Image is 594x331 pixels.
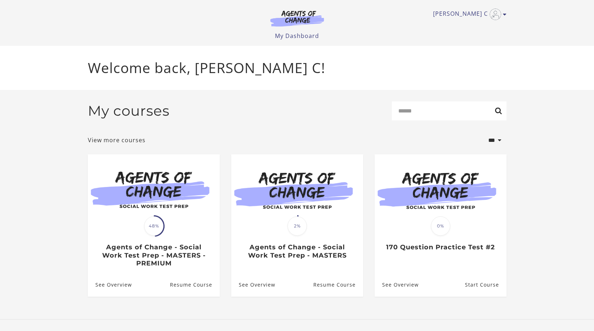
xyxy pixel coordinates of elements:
[170,273,219,296] a: Agents of Change - Social Work Test Prep - MASTERS - PREMIUM: Resume Course
[275,32,319,40] a: My Dashboard
[95,243,212,268] h3: Agents of Change - Social Work Test Prep - MASTERS - PREMIUM
[313,273,363,296] a: Agents of Change - Social Work Test Prep - MASTERS: Resume Course
[88,57,507,78] p: Welcome back, [PERSON_NAME] C!
[144,216,163,236] span: 48%
[239,243,355,259] h3: Agents of Change - Social Work Test Prep - MASTERS
[263,10,332,27] img: Agents of Change Logo
[375,273,419,296] a: 170 Question Practice Test #2: See Overview
[433,9,503,20] a: Toggle menu
[382,243,499,251] h3: 170 Question Practice Test #2
[88,273,132,296] a: Agents of Change - Social Work Test Prep - MASTERS - PREMIUM: See Overview
[88,136,146,144] a: View more courses
[465,273,506,296] a: 170 Question Practice Test #2: Resume Course
[431,216,450,236] span: 0%
[231,273,275,296] a: Agents of Change - Social Work Test Prep - MASTERS: See Overview
[288,216,307,236] span: 2%
[88,102,170,119] h2: My courses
